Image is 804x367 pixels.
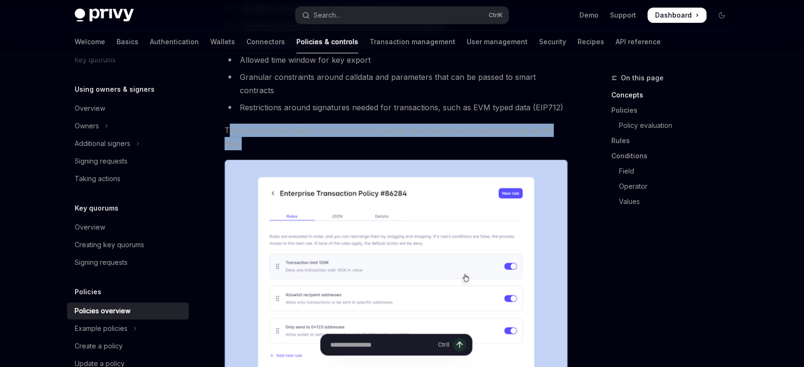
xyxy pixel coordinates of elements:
[67,320,189,337] button: Toggle Example policies section
[75,84,155,95] h5: Using owners & signers
[67,254,189,271] a: Signing requests
[453,338,466,351] button: Send message
[75,120,99,132] div: Owners
[67,100,189,117] a: Overview
[370,30,455,53] a: Transaction management
[67,135,189,152] button: Toggle Additional signers section
[714,8,729,23] button: Toggle dark mode
[75,103,105,114] div: Overview
[579,10,598,20] a: Demo
[225,124,568,150] span: This ensures that wallets can only ever be used to take actions your application intends to take.
[611,164,737,179] a: Field
[655,10,692,20] span: Dashboard
[75,9,134,22] img: dark logo
[611,179,737,194] a: Operator
[611,194,737,209] a: Values
[611,87,737,103] a: Concepts
[296,30,358,53] a: Policies & controls
[467,30,528,53] a: User management
[647,8,706,23] a: Dashboard
[67,236,189,253] a: Creating key quorums
[610,10,636,20] a: Support
[67,302,189,319] a: Policies overview
[67,219,189,236] a: Overview
[75,323,127,334] div: Example policies
[611,148,737,164] a: Conditions
[225,53,568,67] li: Allowed time window for key export
[621,72,664,84] span: On this page
[225,101,568,114] li: Restrictions around signatures needed for transactions, such as EVM typed data (EIP712)
[75,305,130,317] div: Policies overview
[611,133,737,148] a: Rules
[75,203,118,214] h5: Key quorums
[578,30,604,53] a: Recipes
[150,30,199,53] a: Authentication
[117,30,138,53] a: Basics
[75,173,120,184] div: Taking actions
[75,155,127,167] div: Signing requests
[75,138,130,149] div: Additional signers
[539,30,566,53] a: Security
[611,103,737,118] a: Policies
[67,338,189,355] a: Create a policy
[67,170,189,187] a: Taking actions
[75,257,127,268] div: Signing requests
[75,340,123,352] div: Create a policy
[210,30,235,53] a: Wallets
[611,118,737,133] a: Policy evaluation
[75,286,101,298] h5: Policies
[314,10,340,21] div: Search...
[75,30,105,53] a: Welcome
[330,334,434,355] input: Ask a question...
[225,70,568,97] li: Granular constraints around calldata and parameters that can be passed to smart contracts
[67,117,189,135] button: Toggle Owners section
[295,7,509,24] button: Open search
[67,153,189,170] a: Signing requests
[75,239,144,251] div: Creating key quorums
[75,222,105,233] div: Overview
[616,30,661,53] a: API reference
[489,11,503,19] span: Ctrl K
[246,30,285,53] a: Connectors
